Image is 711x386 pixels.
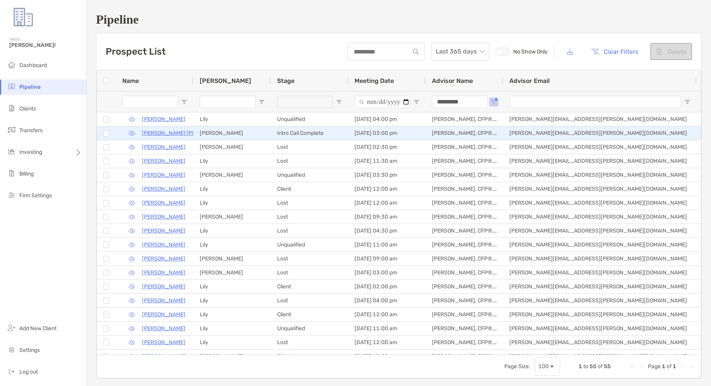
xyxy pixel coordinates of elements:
[629,364,636,370] div: First Page
[673,363,676,370] span: 1
[194,336,271,349] div: Lily
[348,224,426,238] div: [DATE] 04:30 pm
[181,99,187,105] button: Open Filter Menu
[639,364,645,370] div: Previous Page
[426,154,503,168] div: [PERSON_NAME], CFP®, CPWA®
[436,43,485,60] span: Last 365 days
[142,170,185,180] a: [PERSON_NAME]
[142,338,185,347] p: [PERSON_NAME]
[271,322,348,335] div: Unqualified
[348,196,426,210] div: [DATE] 12:00 am
[426,210,503,224] div: [PERSON_NAME], CFP®, CPWA®
[122,96,178,108] input: Name Filter Input
[271,168,348,182] div: Unqualified
[503,308,697,321] div: [PERSON_NAME][EMAIL_ADDRESS][PERSON_NAME][DOMAIN_NAME]
[432,77,473,84] span: Advisor Name
[194,196,271,210] div: Lily
[142,128,230,138] a: [PERSON_NAME] [PERSON_NAME]
[426,182,503,196] div: [PERSON_NAME], CFP®, CPWA®
[426,126,503,140] div: [PERSON_NAME], CFP®, CPWA®
[648,363,661,370] span: Page
[495,48,548,55] label: No Show Only
[194,112,271,126] div: Lily
[142,198,185,208] a: [PERSON_NAME]
[509,77,550,84] span: Advisor Email
[503,112,697,126] div: [PERSON_NAME][EMAIL_ADDRESS][PERSON_NAME][DOMAIN_NAME]
[19,84,41,90] span: Pipeline
[194,308,271,321] div: Lily
[413,99,420,105] button: Open Filter Menu
[503,182,697,196] div: [PERSON_NAME][EMAIL_ADDRESS][PERSON_NAME][DOMAIN_NAME]
[142,268,185,277] a: [PERSON_NAME]
[194,280,271,293] div: Lily
[355,77,394,84] span: Meeting Date
[194,266,271,279] div: [PERSON_NAME]
[142,212,185,222] a: [PERSON_NAME]
[142,352,185,361] a: [PERSON_NAME]
[200,77,251,84] span: [PERSON_NAME]
[194,294,271,307] div: Lily
[106,46,166,57] h3: Prospect List
[503,280,697,293] div: [PERSON_NAME][EMAIL_ADDRESS][PERSON_NAME][DOMAIN_NAME]
[348,112,426,126] div: [DATE] 04:00 pm
[271,182,348,196] div: Client
[271,126,348,140] div: Intro Call Complete
[142,240,185,250] a: [PERSON_NAME]
[9,42,82,48] span: [PERSON_NAME]!
[194,154,271,168] div: Lily
[9,3,37,31] img: Zoe Logo
[503,294,697,307] div: [PERSON_NAME][EMAIL_ADDRESS][PERSON_NAME][DOMAIN_NAME]
[142,156,185,166] a: [PERSON_NAME]
[7,60,16,69] img: dashboard icon
[348,350,426,363] div: [DATE] 12:00 am
[271,140,348,154] div: Lost
[142,142,185,152] p: [PERSON_NAME]
[271,350,348,363] div: Client
[7,345,16,354] img: settings icon
[426,238,503,252] div: [PERSON_NAME], CFP®, CPWA®
[336,99,342,105] button: Open Filter Menu
[426,168,503,182] div: [PERSON_NAME], CFP®, CPWA®
[426,196,503,210] div: [PERSON_NAME], CFP®, CPWA®
[426,350,503,363] div: [PERSON_NAME], CFP®, CPWA®
[194,238,271,252] div: Lily
[426,336,503,349] div: [PERSON_NAME], CFP®, CPWA®
[271,112,348,126] div: Unqualified
[194,182,271,196] div: Lily
[271,280,348,293] div: Client
[503,266,697,279] div: [PERSON_NAME][EMAIL_ADDRESS][PERSON_NAME][DOMAIN_NAME]
[413,49,419,55] img: input icon
[271,224,348,238] div: Lost
[7,103,16,113] img: clients icon
[684,99,690,105] button: Open Filter Menu
[142,282,185,291] a: [PERSON_NAME]
[142,114,185,124] a: [PERSON_NAME]
[194,140,271,154] div: [PERSON_NAME]
[348,294,426,307] div: [DATE] 04:00 pm
[348,252,426,265] div: [DATE] 09:00 am
[426,252,503,265] div: [PERSON_NAME], CFP®, CPWA®
[598,363,603,370] span: of
[19,369,38,375] span: Log out
[348,336,426,349] div: [DATE] 12:00 am
[503,154,697,168] div: [PERSON_NAME][EMAIL_ADDRESS][PERSON_NAME][DOMAIN_NAME]
[348,266,426,279] div: [DATE] 03:00 pm
[19,127,43,134] span: Transfers
[194,252,271,265] div: [PERSON_NAME]
[355,96,410,108] input: Meeting Date Filter Input
[200,96,255,108] input: Booker Filter Input
[503,252,697,265] div: [PERSON_NAME][EMAIL_ADDRESS][PERSON_NAME][DOMAIN_NAME]
[271,238,348,252] div: Unqualified
[142,226,185,236] p: [PERSON_NAME]
[271,336,348,349] div: Lost
[7,190,16,200] img: firm-settings icon
[19,347,40,353] span: Settings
